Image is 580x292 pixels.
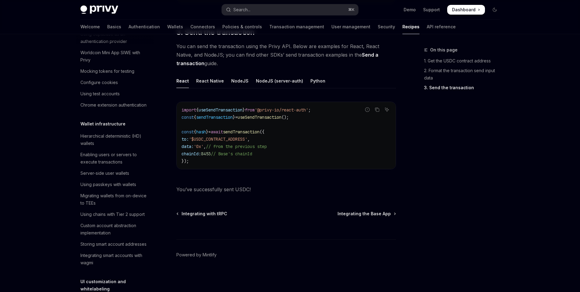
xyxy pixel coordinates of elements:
[383,106,391,114] button: Ask AI
[76,239,154,250] a: Storing smart account addresses
[182,107,196,113] span: import
[256,74,303,88] div: NodeJS (server-auth)
[235,114,238,120] span: =
[182,144,194,149] span: data:
[245,107,255,113] span: from
[80,68,134,75] div: Mocking tokens for testing
[281,114,289,120] span: ();
[176,42,396,68] span: You can send the transaction using the Privy API. Below are examples for React, React Native, and...
[231,74,249,88] div: NodeJS
[80,49,150,64] div: Worldcoin Mini App SIWE with Privy
[490,5,500,15] button: Toggle dark mode
[196,114,233,120] span: sendTransaction
[194,144,203,149] span: '0x'
[452,7,476,13] span: Dashboard
[76,88,154,99] a: Using test accounts
[424,56,504,66] a: 1. Get the USDC contract address
[242,107,245,113] span: }
[196,74,224,88] div: React Native
[176,74,189,88] div: React
[76,131,154,149] a: Hierarchical deterministic (HD) wallets
[447,5,485,15] a: Dashboard
[308,107,311,113] span: ;
[76,168,154,179] a: Server-side user wallets
[424,66,504,83] a: 2. Format the transaction send input data
[80,19,100,34] a: Welcome
[80,222,150,237] div: Custom account abstraction implementation
[310,74,325,88] div: Python
[80,90,120,97] div: Using test accounts
[80,181,136,188] div: Using passkeys with wallets
[80,170,129,177] div: Server-side user wallets
[201,151,211,157] span: 8453
[76,149,154,167] a: Enabling users or servers to execute transactions
[189,136,247,142] span: '$USDC_CONTRACT_ADDRESS'
[182,211,227,217] span: Integrating with tRPC
[129,19,160,34] a: Authentication
[194,129,196,135] span: {
[404,7,416,13] a: Demo
[190,19,215,34] a: Connectors
[196,129,206,135] span: hash
[338,211,395,217] a: Integrating the Base App
[76,250,154,268] a: Integrating smart accounts with wagmi
[80,132,150,147] div: Hierarchical deterministic (HD) wallets
[199,107,242,113] span: useSendTransaction
[427,19,456,34] a: API reference
[76,220,154,238] a: Custom account abstraction implementation
[76,100,154,111] a: Chrome extension authentication
[76,190,154,209] a: Migrating wallets from on-device to TEEs
[402,19,419,34] a: Recipes
[238,114,281,120] span: useSendTransaction
[76,179,154,190] a: Using passkeys with wallets
[182,151,201,157] span: chainId:
[233,114,235,120] span: }
[363,106,371,114] button: Report incorrect code
[338,211,391,217] span: Integrating the Base App
[206,129,208,135] span: }
[177,211,227,217] a: Integrating with tRPC
[424,83,504,93] a: 3. Send the transaction
[196,107,199,113] span: {
[222,19,262,34] a: Policies & controls
[182,129,194,135] span: const
[80,241,147,248] div: Storing smart account addresses
[222,4,358,15] button: Open search
[176,252,217,258] a: Powered by Mintlify
[260,129,264,135] span: ({
[269,19,324,34] a: Transaction management
[182,114,194,120] span: const
[255,107,308,113] span: '@privy-io/react-auth'
[373,106,381,114] button: Copy the contents from the code block
[206,144,267,149] span: // from the previous step
[176,185,396,194] span: You’ve successfully sent USDC!
[80,252,150,266] div: Integrating smart accounts with wagmi
[182,136,189,142] span: to:
[348,7,355,12] span: ⌘ K
[76,209,154,220] a: Using chains with Tier 2 support
[80,211,145,218] div: Using chains with Tier 2 support
[247,136,250,142] span: ,
[331,19,370,34] a: User management
[80,151,150,166] div: Enabling users or servers to execute transactions
[107,19,121,34] a: Basics
[80,5,118,14] img: dark logo
[430,46,458,54] span: On this page
[80,192,150,207] div: Migrating wallets from on-device to TEEs
[423,7,440,13] a: Support
[76,66,154,77] a: Mocking tokens for testing
[233,6,250,13] div: Search...
[223,129,260,135] span: sendTransaction
[80,101,147,109] div: Chrome extension authentication
[167,19,183,34] a: Wallets
[211,129,223,135] span: await
[211,151,252,157] span: // Base's chainId
[378,19,395,34] a: Security
[80,79,118,86] div: Configure cookies
[76,47,154,65] a: Worldcoin Mini App SIWE with Privy
[80,120,126,128] h5: Wallet infrastructure
[182,158,189,164] span: });
[208,129,211,135] span: =
[203,144,206,149] span: ,
[76,77,154,88] a: Configure cookies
